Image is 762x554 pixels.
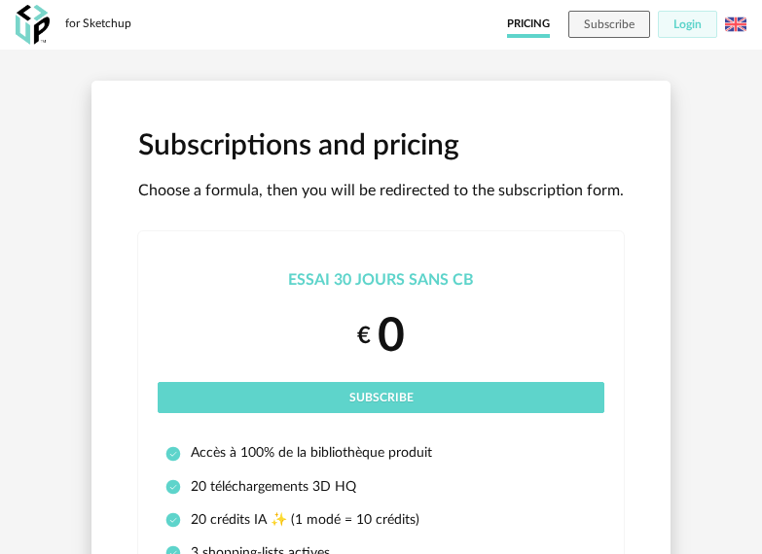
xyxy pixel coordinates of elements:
img: us [725,14,746,35]
button: Subscribe [158,382,604,413]
li: 20 téléchargements 3D HQ [165,478,597,496]
p: Choose a formula, then you will be redirected to the subscription form. [138,181,624,201]
span: Login [673,18,702,30]
button: Subscribe [568,11,650,38]
h1: Subscriptions and pricing [138,127,624,165]
span: 0 [378,313,405,360]
span: Subscribe [349,392,414,403]
small: € [357,322,371,352]
div: Essai 30 jours sans CB [158,270,604,291]
span: Subscribe [584,18,635,30]
a: Pricing [507,11,550,38]
div: for Sketchup [65,17,131,32]
li: Accès à 100% de la bibliothèque produit [165,444,597,462]
li: 20 crédits IA ✨ (1 modé = 10 crédits) [165,511,597,529]
img: OXP [16,5,50,45]
button: Login [658,11,717,38]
